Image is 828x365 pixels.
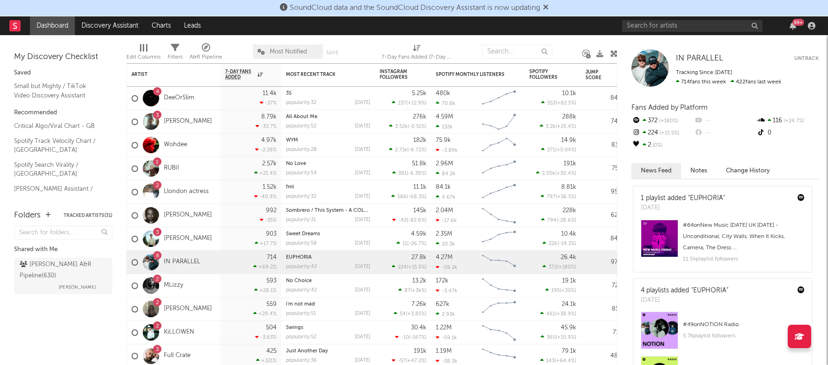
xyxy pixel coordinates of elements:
div: +29.4 % [253,311,277,317]
div: 75.9k [436,137,451,143]
div: Just Another Day [286,349,370,354]
div: popularity: 52 [286,124,316,129]
svg: Chart title [478,274,520,298]
div: ( ) [542,240,576,246]
div: Filters [168,52,183,63]
svg: Chart title [478,298,520,321]
div: Saved [14,67,112,79]
div: 11.5k playlist followers [683,253,805,265]
svg: Chart title [478,204,520,227]
div: ( ) [541,217,576,223]
div: 425 [266,348,277,354]
a: Charts [145,16,177,35]
div: 627k [436,301,449,307]
div: [DATE] [355,335,370,340]
div: ( ) [541,334,576,340]
div: [DATE] [355,124,370,129]
span: -57 [398,358,406,364]
div: 145k [413,208,426,214]
a: Wohdee [164,141,187,149]
div: 1.52k [263,184,277,190]
div: popularity: 32 [286,100,316,105]
div: -- [694,127,756,139]
a: Leads [177,16,207,35]
a: WYM [286,138,298,143]
div: 191k [564,161,576,167]
div: [PERSON_NAME] A&R Pipeline ( 630 ) [20,259,104,282]
div: Folders [14,210,41,221]
div: 1.19M [436,348,452,354]
span: 381 [398,171,407,176]
div: Edit Columns [126,52,161,63]
span: +5.04 % [557,148,575,153]
a: [PERSON_NAME] [164,235,212,243]
span: -19.3 % [559,241,575,246]
div: 714 [267,254,277,261]
div: popularity: 52 [286,335,316,340]
span: -28.6 % [558,218,575,223]
div: 7-Day Fans Added (7-Day Fans Added) [381,40,452,67]
span: +36.5 % [557,194,575,200]
div: popularity: 42 [286,288,317,293]
div: 19.1k [562,278,576,284]
a: Full Crate [164,352,191,360]
div: [DATE] [355,194,370,199]
div: 75.7 [586,163,623,174]
button: Tracked Artists(31) [64,213,112,218]
a: #49onNOTION Radio5.7kplaylist followers [634,312,812,356]
div: ( ) [392,358,426,364]
span: +82.5 % [557,101,575,106]
div: A&R Pipeline [190,40,222,67]
div: Recommended [14,107,112,119]
a: [PERSON_NAME] [164,305,212,313]
div: ( ) [394,311,426,317]
span: 461 [546,312,555,317]
span: 7-Day Fans Added [225,69,255,80]
span: 797 [547,194,556,200]
svg: Chart title [478,227,520,251]
a: i'm not mad [286,302,315,307]
div: 224 [631,127,694,139]
a: Discovery Assistant [75,16,145,35]
div: -17.6k [436,217,457,223]
div: -3.47k [436,288,457,294]
div: -35 % [260,217,277,223]
span: [PERSON_NAME] [59,282,96,293]
div: [DATE] [355,288,370,293]
div: 95.4 [586,186,623,198]
div: 4.59k [411,231,426,237]
span: 794 [547,218,557,223]
div: popularity: 54 [286,171,317,176]
a: DeeOrSlim [164,94,194,102]
span: -10 [401,335,409,340]
div: i'm not mad [286,302,370,307]
div: -33.7 % [256,123,277,129]
div: 903 [266,231,277,237]
div: popularity: 51 [286,311,316,316]
div: ( ) [392,170,426,176]
div: 4.67k [436,194,455,200]
div: 24.1k [562,301,576,307]
div: ( ) [392,264,426,270]
div: 97.6 [586,257,623,268]
div: [DATE] [355,171,370,176]
div: 372 [631,115,694,127]
div: 74.4 [586,116,623,127]
div: 30.4k [411,325,426,331]
input: Search for folders... [14,226,112,239]
svg: Chart title [478,87,520,110]
div: A&R Pipeline [190,52,222,63]
span: Tracking Since: [DATE] [676,70,732,75]
div: Spotify Followers [529,69,562,80]
button: 99+ [790,22,796,30]
span: 0 % [651,143,662,148]
div: 8.81k [561,184,576,190]
a: Sweet Dreams [286,231,320,237]
div: 116 [756,115,819,127]
div: ( ) [545,287,576,293]
a: [PERSON_NAME] Assistant / [GEOGRAPHIC_DATA] [14,184,103,203]
span: Fans Added by Platform [631,104,708,111]
div: 70.8k [436,100,455,106]
div: 83.5 [586,140,623,151]
span: 271 [547,148,555,153]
